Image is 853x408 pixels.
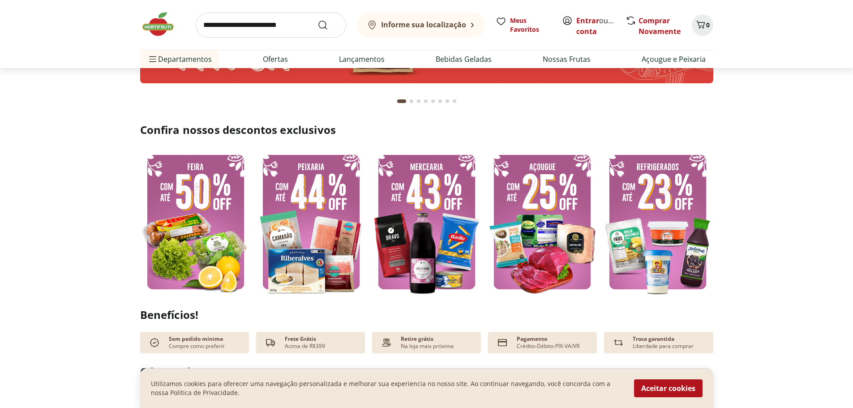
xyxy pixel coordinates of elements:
button: Go to page 2 from fs-carousel [408,90,415,112]
button: Go to page 7 from fs-carousel [444,90,451,112]
p: Troca garantida [633,335,674,343]
a: Ofertas [263,54,288,64]
p: Frete Grátis [285,335,316,343]
button: Submit Search [317,20,339,30]
button: Go to page 3 from fs-carousel [415,90,422,112]
p: Pagamento [517,335,547,343]
a: Criar conta [576,16,626,36]
span: Meus Favoritos [510,16,551,34]
button: Aceitar cookies [634,379,703,397]
img: truck [263,335,278,350]
p: Na loja mais próxima [401,343,454,350]
p: Crédito-Débito-PIX-VA/VR [517,343,579,350]
a: Comprar Novamente [639,16,681,36]
img: payment [379,335,394,350]
button: Current page from fs-carousel [395,90,408,112]
a: Entrar [576,16,599,26]
img: check [147,335,162,350]
img: feira [140,148,251,296]
span: Departamentos [147,48,212,70]
p: Sem pedido mínimo [169,335,223,343]
img: Devolução [611,335,626,350]
a: Lançamentos [339,54,385,64]
p: Compre como preferir [169,343,225,350]
img: mercearia [371,148,482,296]
span: 0 [706,21,710,29]
p: Utilizamos cookies para oferecer uma navegação personalizada e melhorar sua experiencia no nosso ... [151,379,623,397]
a: Meus Favoritos [496,16,551,34]
h2: Confira nossos descontos exclusivos [140,123,713,137]
p: Liberdade para comprar [633,343,694,350]
img: resfriados [602,148,713,296]
h2: Ofertas da Semana [140,364,713,379]
button: Go to page 4 from fs-carousel [422,90,429,112]
b: Informe sua localização [381,20,466,30]
h2: Benefícios! [140,309,713,321]
a: Nossas Frutas [543,54,591,64]
input: search [196,13,346,38]
button: Carrinho [692,14,713,36]
button: Go to page 5 from fs-carousel [429,90,437,112]
span: ou [576,15,616,37]
button: Informe sua localização [357,13,485,38]
a: Açougue e Peixaria [642,54,706,64]
img: Hortifruti [140,11,185,38]
img: pescados [256,148,367,296]
p: Retire grátis [401,335,433,343]
button: Go to page 6 from fs-carousel [437,90,444,112]
button: Go to page 8 from fs-carousel [451,90,458,112]
img: card [495,335,510,350]
p: Acima de R$399 [285,343,325,350]
a: Bebidas Geladas [436,54,492,64]
button: Menu [147,48,158,70]
img: açougue [487,148,598,296]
